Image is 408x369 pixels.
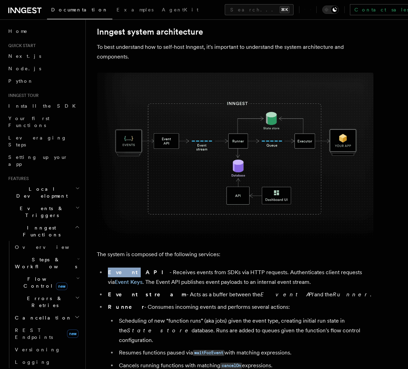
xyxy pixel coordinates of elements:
[106,268,373,287] li: - Receives events from SDKs via HTTP requests. Authenticates client requests via . The Event API ...
[8,53,41,59] span: Next.js
[97,73,373,238] img: Inngest system architecture diagram
[97,42,373,62] p: To best understand how to self-host Inngest, it's important to understand the system architecture...
[333,291,370,298] em: Runner
[117,316,373,345] li: Scheduling of new “function runs” (aka jobs) given the event type, creating initial run state in ...
[117,7,154,12] span: Examples
[6,151,81,170] a: Setting up your app
[322,6,339,14] button: Toggle dark mode
[6,100,81,112] a: Install the SDK
[220,363,242,369] code: cancelOn
[47,2,112,19] a: Documentation
[6,50,81,62] a: Next.js
[117,348,373,358] li: Resumes functions paused via with matching expressions.
[6,132,81,151] a: Leveraging Steps
[6,25,81,37] a: Home
[162,7,198,12] span: AgentKit
[15,244,86,250] span: Overview
[6,186,75,199] span: Local Development
[97,27,203,37] a: Inngest system architecture
[108,269,169,276] strong: Event API
[6,43,36,48] span: Quick start
[193,349,224,356] a: waitForEvent
[6,205,75,219] span: Events & Triggers
[112,2,158,19] a: Examples
[115,279,142,285] a: Event Keys
[51,7,108,12] span: Documentation
[8,28,28,35] span: Home
[67,330,78,338] span: new
[15,359,51,365] span: Logging
[127,327,192,334] em: State store
[6,241,81,368] div: Inngest Functions
[6,222,81,241] button: Inngest Functions
[8,135,67,147] span: Leveraging Steps
[8,78,34,84] span: Python
[12,295,75,309] span: Errors & Retries
[106,290,373,299] li: - Acts as a buffer between the and the .
[6,93,39,98] span: Inngest tour
[97,250,373,259] p: The system is composed of the following services:
[12,253,81,273] button: Steps & Workflows
[6,62,81,75] a: Node.js
[193,350,224,356] code: waitForEvent
[280,6,289,13] kbd: ⌘K
[220,362,242,369] a: cancelOn
[12,273,81,292] button: Flow Controlnew
[12,256,77,270] span: Steps & Workflows
[108,291,186,298] strong: Event stream
[15,327,53,340] span: REST Endpoints
[225,4,294,15] button: Search...⌘K
[56,282,67,290] span: new
[6,183,81,202] button: Local Development
[8,154,68,167] span: Setting up your app
[6,202,81,222] button: Events & Triggers
[12,343,81,356] a: Versioning
[158,2,203,19] a: AgentKit
[12,314,72,321] span: Cancellation
[12,324,81,343] a: REST Endpointsnew
[12,356,81,368] a: Logging
[12,312,81,324] button: Cancellation
[108,304,144,310] strong: Runner
[6,112,81,132] a: Your first Functions
[12,292,81,312] button: Errors & Retries
[6,224,75,238] span: Inngest Functions
[6,176,29,181] span: Features
[8,116,49,128] span: Your first Functions
[260,291,314,298] em: Event API
[8,66,41,71] span: Node.js
[15,347,61,352] span: Versioning
[12,241,81,253] a: Overview
[12,276,76,289] span: Flow Control
[6,75,81,87] a: Python
[8,103,80,109] span: Install the SDK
